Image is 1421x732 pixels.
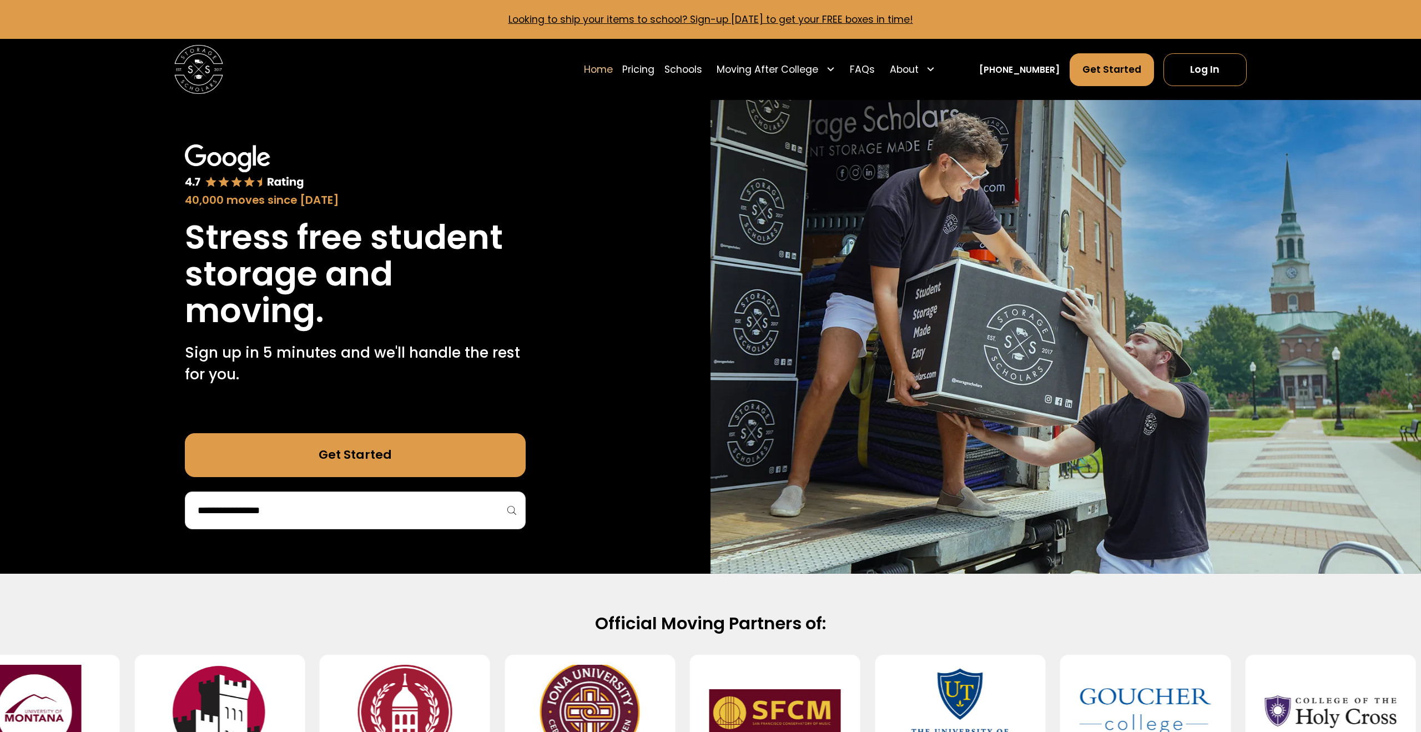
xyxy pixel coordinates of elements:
img: Storage Scholars makes moving and storage easy. [710,100,1421,574]
h1: Stress free student storage and moving. [185,219,526,329]
a: Get Started [1070,53,1154,86]
img: Storage Scholars main logo [174,45,223,94]
div: 40,000 moves since [DATE] [185,192,526,209]
p: Sign up in 5 minutes and we'll handle the rest for you. [185,342,526,385]
div: Moving After College [712,52,840,86]
div: About [890,62,919,77]
a: Schools [664,52,702,86]
h2: Official Moving Partners of: [321,613,1100,635]
a: Get Started [185,433,526,477]
div: About [885,52,940,86]
img: Google 4.7 star rating [185,144,304,190]
a: Looking to ship your items to school? Sign-up [DATE] to get your FREE boxes in time! [508,13,913,26]
a: Pricing [622,52,654,86]
div: Moving After College [717,62,818,77]
a: FAQs [850,52,875,86]
a: Log In [1163,53,1246,86]
a: [PHONE_NUMBER] [979,63,1060,76]
a: Home [584,52,613,86]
